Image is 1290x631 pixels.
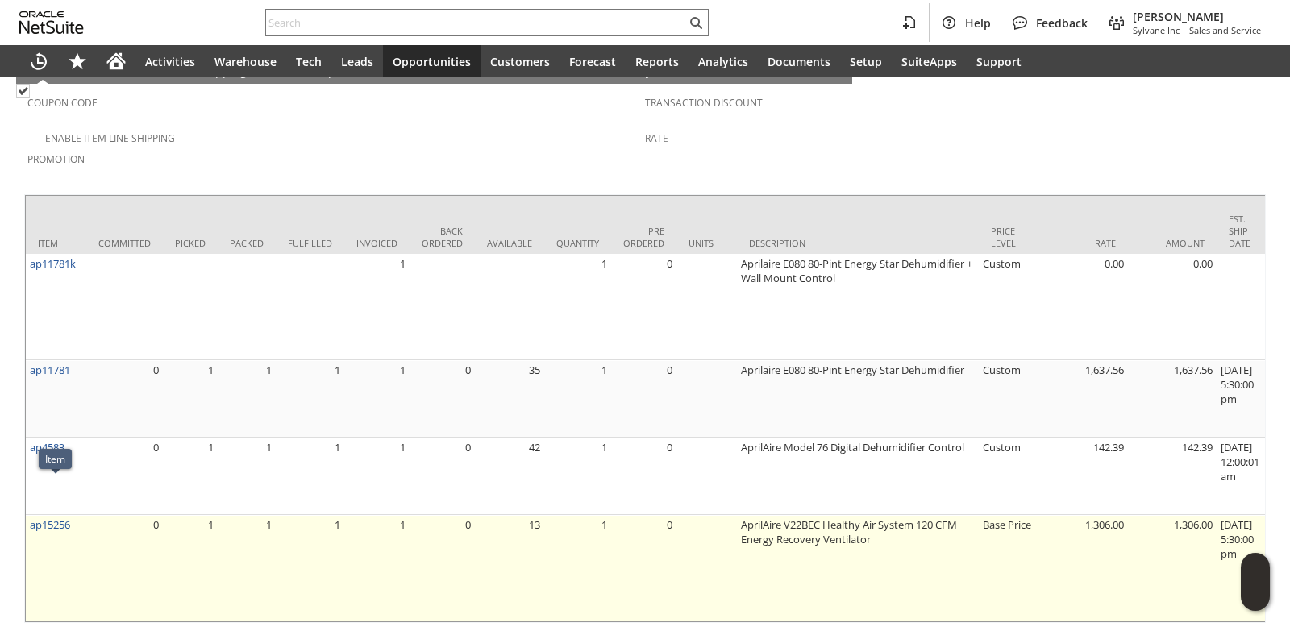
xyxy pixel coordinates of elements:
[979,438,1039,515] td: Custom
[214,54,277,69] span: Warehouse
[623,225,664,249] div: Pre Ordered
[645,131,668,145] a: Rate
[276,515,344,621] td: 1
[560,45,626,77] a: Forecast
[97,45,135,77] a: Home
[737,360,979,438] td: Aprilaire E080 80-Pint Energy Star Dehumidifier
[276,438,344,515] td: 1
[264,64,345,81] a: Relationships
[686,13,705,32] svg: Search
[331,45,383,77] a: Leads
[626,45,689,77] a: Reports
[1128,515,1217,621] td: 1,306.00
[205,45,286,77] a: Warehouse
[1051,237,1116,249] div: Rate
[86,438,163,515] td: 0
[86,360,163,438] td: 0
[410,438,475,515] td: 0
[276,360,344,438] td: 1
[991,225,1027,249] div: Price Level
[58,45,97,77] div: Shortcuts
[768,54,830,69] span: Documents
[1217,438,1263,515] td: [DATE] 12:00:01 am
[344,360,410,438] td: 1
[286,45,331,77] a: Tech
[194,64,251,81] a: Shipping
[288,237,332,249] div: Fulfilled
[645,96,763,110] a: Transaction Discount
[1140,237,1205,249] div: Amount
[1128,254,1217,360] td: 0.00
[19,11,84,34] svg: logo
[106,52,126,71] svg: Home
[344,515,410,621] td: 1
[556,237,599,249] div: Quantity
[737,438,979,515] td: AprilAire Model 76 Digital Dehumidifier Control
[766,64,772,79] span: P
[569,54,616,69] span: Forecast
[967,45,1031,77] a: Support
[976,54,1022,69] span: Support
[198,64,205,79] span: S
[23,64,63,81] a: Items
[1039,438,1128,515] td: 142.39
[526,64,622,81] a: Related Records
[611,438,676,515] td: 0
[544,254,611,360] td: 1
[19,45,58,77] a: Recent Records
[218,438,276,515] td: 1
[762,64,846,81] a: Pick Run Picks
[737,515,979,621] td: AprilAire V22BEC Healthy Air System 120 CFM Energy Recovery Ventilator
[1183,24,1186,36] span: -
[689,237,725,249] div: Units
[544,360,611,438] td: 1
[163,515,218,621] td: 1
[393,54,471,69] span: Opportunities
[611,515,676,621] td: 0
[538,64,544,79] span: e
[383,45,481,77] a: Opportunities
[27,64,31,79] span: I
[635,54,679,69] span: Reports
[544,438,611,515] td: 1
[901,54,957,69] span: SuiteApps
[29,52,48,71] svg: Recent Records
[635,64,749,81] a: System Information
[475,438,544,515] td: 42
[475,515,544,621] td: 13
[422,225,463,249] div: Back Ordered
[30,517,70,532] a: ap15256
[475,360,544,438] td: 35
[1039,515,1128,621] td: 1,306.00
[230,237,264,249] div: Packed
[218,360,276,438] td: 1
[344,438,410,515] td: 1
[45,131,175,145] a: Enable Item Line Shipping
[749,237,967,249] div: Description
[476,64,483,79] span: u
[135,45,205,77] a: Activities
[27,96,98,110] a: Coupon Code
[1039,360,1128,438] td: 1,637.56
[1217,515,1263,621] td: [DATE] 5:30:00 pm
[490,54,550,69] span: Customers
[611,360,676,438] td: 0
[98,237,151,249] div: Committed
[481,45,560,77] a: Customers
[341,54,373,69] span: Leads
[611,254,676,360] td: 0
[1241,553,1270,611] iframe: Click here to launch Oracle Guided Learning Help Panel
[1128,360,1217,438] td: 1,637.56
[16,84,30,98] img: Checked
[1039,254,1128,360] td: 0.00
[1133,9,1261,24] span: [PERSON_NAME]
[358,64,451,81] a: Communication
[296,54,322,69] span: Tech
[410,515,475,621] td: 0
[758,45,840,77] a: Documents
[892,45,967,77] a: SuiteApps
[1189,24,1261,36] span: Sales and Service
[689,45,758,77] a: Analytics
[30,363,70,377] a: ap11781
[145,54,195,69] span: Activities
